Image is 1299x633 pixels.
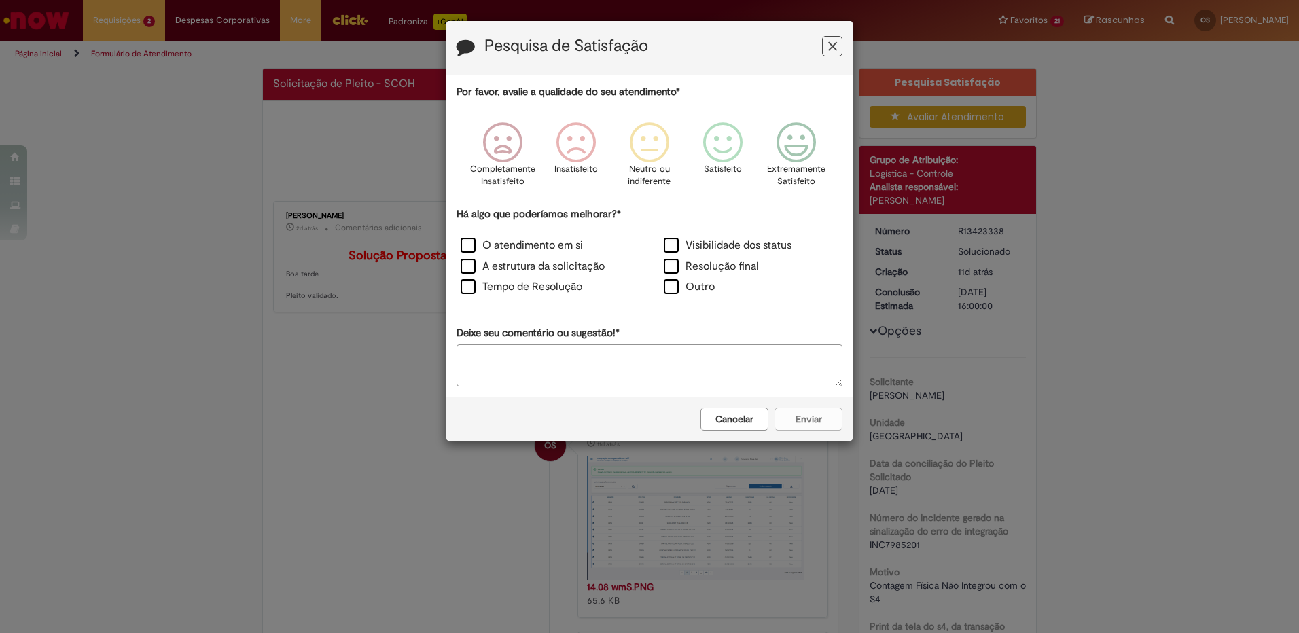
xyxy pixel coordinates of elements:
[457,326,620,340] label: Deixe seu comentário ou sugestão!*
[762,112,831,205] div: Extremamente Satisfeito
[664,279,715,295] label: Outro
[461,279,582,295] label: Tempo de Resolução
[664,238,791,253] label: Visibilidade dos status
[704,163,742,176] p: Satisfeito
[688,112,758,205] div: Satisfeito
[461,238,583,253] label: O atendimento em si
[615,112,684,205] div: Neutro ou indiferente
[664,259,759,274] label: Resolução final
[625,163,674,188] p: Neutro ou indiferente
[467,112,537,205] div: Completamente Insatisfeito
[470,163,535,188] p: Completamente Insatisfeito
[541,112,611,205] div: Insatisfeito
[554,163,598,176] p: Insatisfeito
[457,85,680,99] label: Por favor, avalie a qualidade do seu atendimento*
[484,37,648,55] label: Pesquisa de Satisfação
[457,207,842,299] div: Há algo que poderíamos melhorar?*
[461,259,605,274] label: A estrutura da solicitação
[700,408,768,431] button: Cancelar
[767,163,825,188] p: Extremamente Satisfeito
